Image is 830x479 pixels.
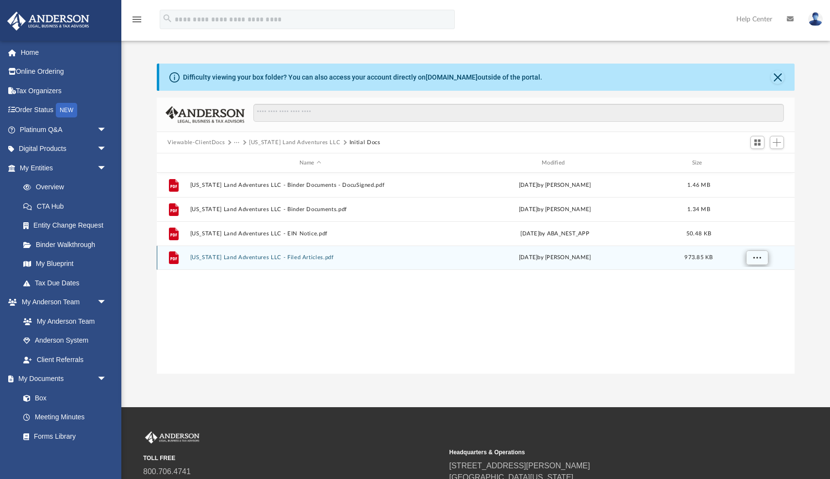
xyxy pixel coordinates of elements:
span: 1.46 MB [687,182,710,188]
img: User Pic [808,12,823,26]
a: Anderson System [14,331,116,350]
button: Switch to Grid View [750,136,765,149]
span: 973.85 KB [684,255,713,260]
a: Digital Productsarrow_drop_down [7,139,121,159]
a: My Documentsarrow_drop_down [7,369,116,389]
small: Headquarters & Operations [449,448,749,457]
button: [US_STATE] Land Adventures LLC [249,138,341,147]
input: Search files and folders [253,104,784,122]
div: grid [157,173,795,374]
i: search [162,13,173,24]
a: My Blueprint [14,254,116,274]
span: arrow_drop_down [97,369,116,389]
div: by [PERSON_NAME] [435,181,675,190]
div: Size [680,159,718,167]
button: [US_STATE] Land Adventures LLC - EIN Notice.pdf [190,231,431,237]
span: arrow_drop_down [97,139,116,159]
button: Close [771,70,784,84]
div: [DATE] by ABA_NEST_APP [435,230,675,238]
span: [DATE] [519,207,538,212]
div: [DATE] by [PERSON_NAME] [435,253,675,262]
a: [DOMAIN_NAME] [426,73,478,81]
span: arrow_drop_down [97,158,116,178]
a: menu [131,18,143,25]
button: More options [746,250,768,265]
div: id [161,159,185,167]
a: 800.706.4741 [143,467,191,476]
a: Forms Library [14,427,112,446]
div: Modified [434,159,675,167]
span: arrow_drop_down [97,120,116,140]
a: My Entitiesarrow_drop_down [7,158,121,178]
a: CTA Hub [14,197,121,216]
button: [US_STATE] Land Adventures LLC - Binder Documents - DocuSigned.pdf [190,182,431,188]
a: My Anderson Teamarrow_drop_down [7,293,116,312]
button: [US_STATE] Land Adventures LLC - Filed Articles.pdf [190,254,431,261]
span: arrow_drop_down [97,293,116,313]
button: Add [770,136,784,149]
img: Anderson Advisors Platinum Portal [143,431,201,444]
span: 1.34 MB [687,207,710,212]
a: Home [7,43,121,62]
a: Notarize [14,446,116,465]
img: Anderson Advisors Platinum Portal [4,12,92,31]
a: Tax Organizers [7,81,121,100]
button: Viewable-ClientDocs [167,138,225,147]
div: Name [190,159,431,167]
a: Platinum Q&Aarrow_drop_down [7,120,121,139]
span: [DATE] [519,182,538,188]
button: [US_STATE] Land Adventures LLC - Binder Documents.pdf [190,206,431,213]
div: id [722,159,790,167]
a: Box [14,388,112,408]
a: Meeting Minutes [14,408,116,427]
a: My Anderson Team [14,312,112,331]
i: menu [131,14,143,25]
a: Order StatusNEW [7,100,121,120]
a: Online Ordering [7,62,121,82]
small: TOLL FREE [143,454,443,462]
button: ··· [234,138,240,147]
a: Tax Due Dates [14,273,121,293]
div: NEW [56,103,77,117]
span: 50.48 KB [686,231,711,236]
button: Initial Docs [349,138,381,147]
a: Binder Walkthrough [14,235,121,254]
div: Difficulty viewing your box folder? You can also access your account directly on outside of the p... [183,72,542,83]
a: Overview [14,178,121,197]
div: by [PERSON_NAME] [435,205,675,214]
a: [STREET_ADDRESS][PERSON_NAME] [449,462,590,470]
a: Entity Change Request [14,216,121,235]
a: Client Referrals [14,350,116,369]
